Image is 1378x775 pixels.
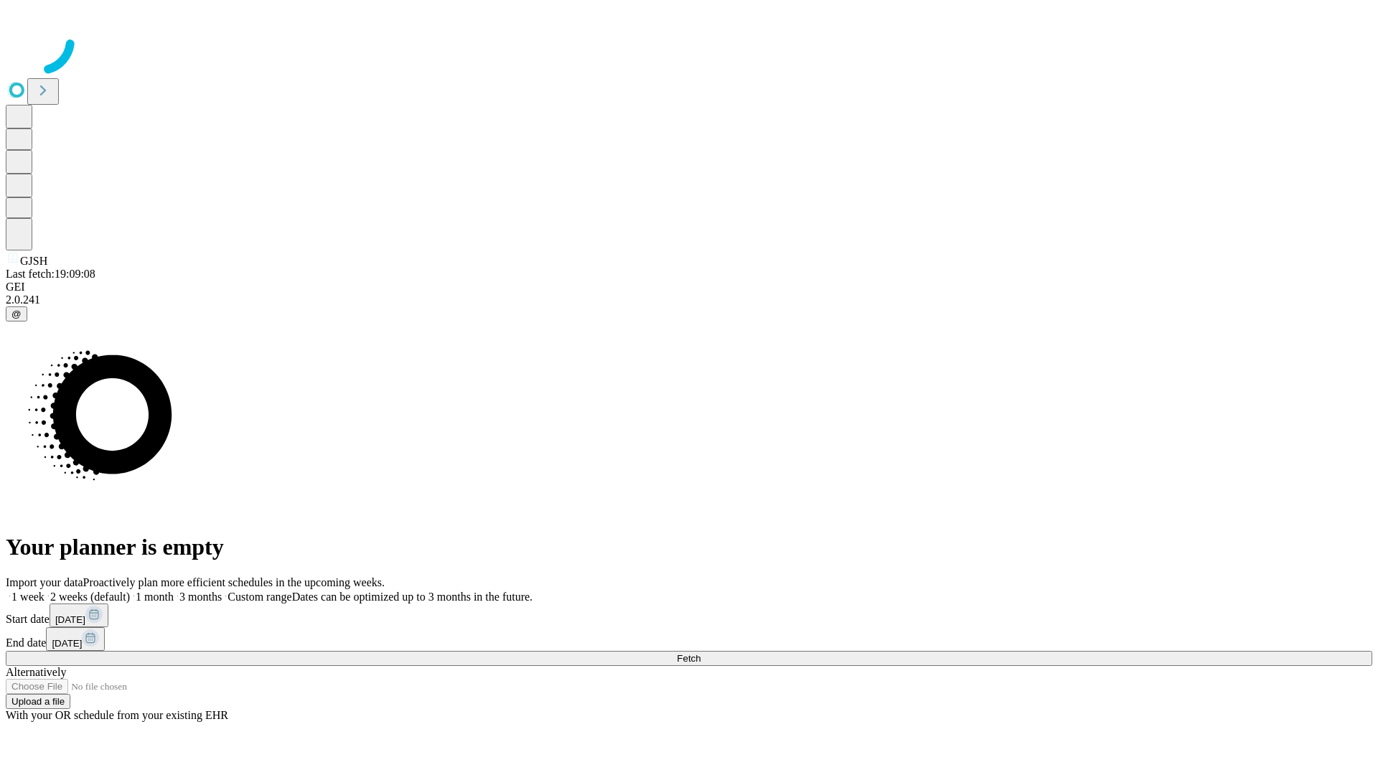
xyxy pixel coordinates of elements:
[55,614,85,625] span: [DATE]
[6,694,70,709] button: Upload a file
[6,709,228,721] span: With your OR schedule from your existing EHR
[228,591,291,603] span: Custom range
[179,591,222,603] span: 3 months
[20,255,47,267] span: GJSH
[6,651,1372,666] button: Fetch
[46,627,105,651] button: [DATE]
[292,591,533,603] span: Dates can be optimized up to 3 months in the future.
[6,268,95,280] span: Last fetch: 19:09:08
[83,576,385,588] span: Proactively plan more efficient schedules in the upcoming weeks.
[6,666,66,678] span: Alternatively
[6,603,1372,627] div: Start date
[677,653,700,664] span: Fetch
[6,627,1372,651] div: End date
[6,293,1372,306] div: 2.0.241
[6,576,83,588] span: Import your data
[50,591,130,603] span: 2 weeks (default)
[6,534,1372,560] h1: Your planner is empty
[6,281,1372,293] div: GEI
[11,309,22,319] span: @
[11,591,44,603] span: 1 week
[136,591,174,603] span: 1 month
[52,638,82,649] span: [DATE]
[50,603,108,627] button: [DATE]
[6,306,27,321] button: @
